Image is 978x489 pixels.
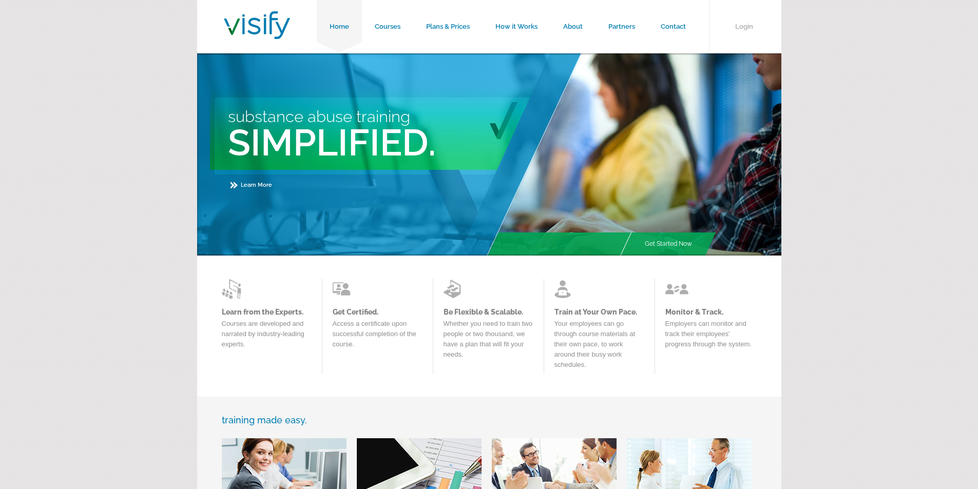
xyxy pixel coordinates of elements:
img: Main Image [486,53,781,256]
a: Get Certified. [333,308,423,316]
img: Learn from the Experts [554,279,578,299]
p: Access a certificate upon successful completion of the course. [333,319,423,355]
img: Learn from the Experts [333,279,356,299]
h3: Substance Abuse Training [228,107,584,126]
a: Monitor & Track. [665,308,755,316]
p: Courses are developed and narrated by industry-leading experts. [222,319,312,355]
a: Be Flexible & Scalable. [444,308,533,316]
a: Train at Your Own Pace. [554,308,644,316]
p: Employers can monitor and track their employees' progress through the system. [665,319,755,355]
a: Visify Training [224,27,290,42]
a: Get Started Now [632,232,705,256]
a: Learn from the Experts. [222,308,312,316]
a: Learn More [231,182,272,188]
img: Learn from the Experts [222,279,245,299]
p: Your employees can go through course materials at their own pace, to work around their busy work ... [554,319,644,375]
img: Visify Training [224,11,290,39]
img: Learn from the Experts [444,279,467,299]
img: Learn from the Experts [665,279,688,299]
p: Whether you need to train two people or two thousand, we have a plan that will fit your needs. [444,319,533,365]
h2: Simplified. [228,121,584,164]
h3: training made easy. [222,415,757,425]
